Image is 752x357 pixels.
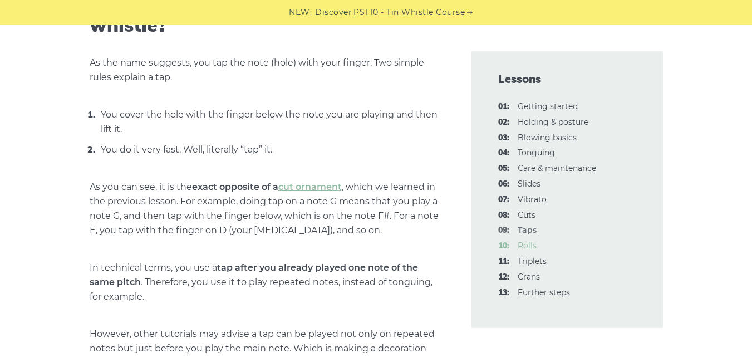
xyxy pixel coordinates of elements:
a: 12:Crans [518,272,540,282]
span: 06: [498,178,509,191]
a: PST10 - Tin Whistle Course [353,6,465,19]
span: 12: [498,271,509,284]
span: Lessons [498,71,636,87]
a: 03:Blowing basics [518,133,577,143]
a: 06:Slides [518,179,540,189]
span: 08: [498,209,509,222]
a: 13:Further steps [518,287,570,297]
a: 10:Rolls [518,241,537,251]
p: As the name suggests, you tap the note (hole) with your finger. Two simple rules explain a tap. [90,56,445,85]
span: Discover [315,6,352,19]
li: You do it very fast. Well, literally “tap” it. [98,142,445,157]
span: 07: [498,193,509,207]
span: 05: [498,162,509,175]
span: 10: [498,239,509,253]
p: As you can see, it is the , which we learned in the previous lesson. For example, doing tap on a ... [90,180,445,238]
a: 11:Triplets [518,256,547,266]
li: You cover the hole with the finger below the note you are playing and then lift it. [98,107,445,136]
span: 04: [498,146,509,160]
a: 07:Vibrato [518,194,547,204]
a: 02:Holding & posture [518,117,588,127]
strong: tap after you already played one note of the same pitch [90,262,418,287]
span: 03: [498,131,509,145]
a: cut ornament [278,182,342,192]
span: 01: [498,100,509,114]
strong: Taps [518,225,537,235]
a: 05:Care & maintenance [518,163,596,173]
a: 08:Cuts [518,210,535,220]
span: 09: [498,224,509,237]
strong: exact opposite of a [192,182,342,192]
a: 01:Getting started [518,101,578,111]
span: 13: [498,286,509,300]
span: 11: [498,255,509,268]
a: 04:Tonguing [518,148,555,158]
span: NEW: [289,6,312,19]
p: In technical terms, you use a . Therefore, you use it to play repeated notes, instead of tonguing... [90,261,445,304]
span: 02: [498,116,509,129]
